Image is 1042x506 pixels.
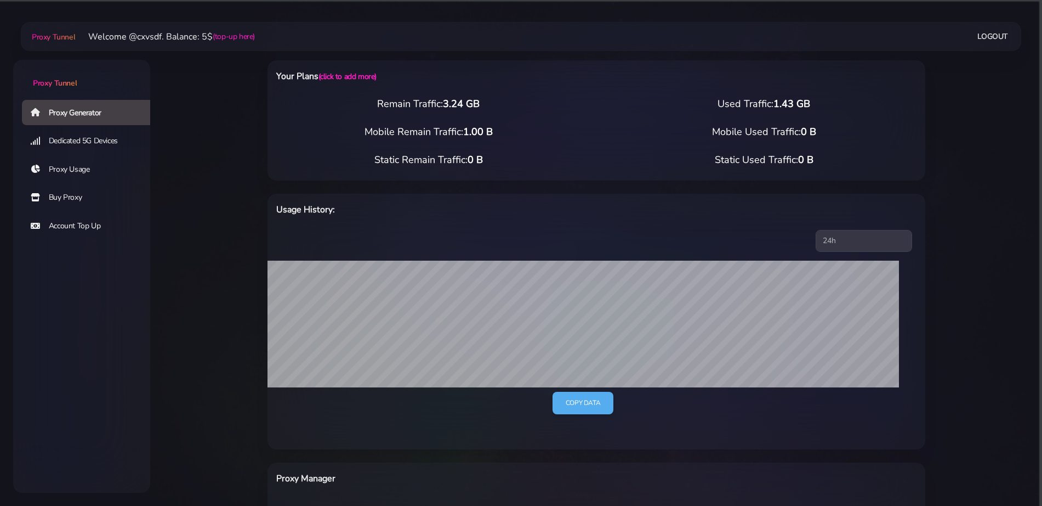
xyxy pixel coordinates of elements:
[213,31,255,42] a: (top-up here)
[276,203,644,217] h6: Usage History:
[22,213,159,239] a: Account Top Up
[30,28,75,46] a: Proxy Tunnel
[596,97,932,111] div: Used Traffic:
[596,125,932,139] div: Mobile Used Traffic:
[33,78,77,88] span: Proxy Tunnel
[596,153,932,167] div: Static Used Traffic:
[261,153,596,167] div: Static Remain Traffic:
[553,392,613,414] a: Copy data
[276,471,644,486] h6: Proxy Manager
[22,185,159,210] a: Buy Proxy
[32,32,75,42] span: Proxy Tunnel
[13,60,150,89] a: Proxy Tunnel
[798,153,813,166] span: 0 B
[22,100,159,125] a: Proxy Generator
[276,69,644,83] h6: Your Plans
[773,97,810,110] span: 1.43 GB
[261,97,596,111] div: Remain Traffic:
[261,125,596,139] div: Mobile Remain Traffic:
[75,30,255,43] li: Welcome @cxvsdf. Balance: 5$
[977,26,1008,47] a: Logout
[801,125,816,138] span: 0 B
[443,97,480,110] span: 3.24 GB
[318,71,377,82] a: (click to add more)
[463,125,493,138] span: 1.00 B
[989,453,1028,492] iframe: Webchat Widget
[22,157,159,182] a: Proxy Usage
[468,153,483,166] span: 0 B
[22,128,159,154] a: Dedicated 5G Devices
